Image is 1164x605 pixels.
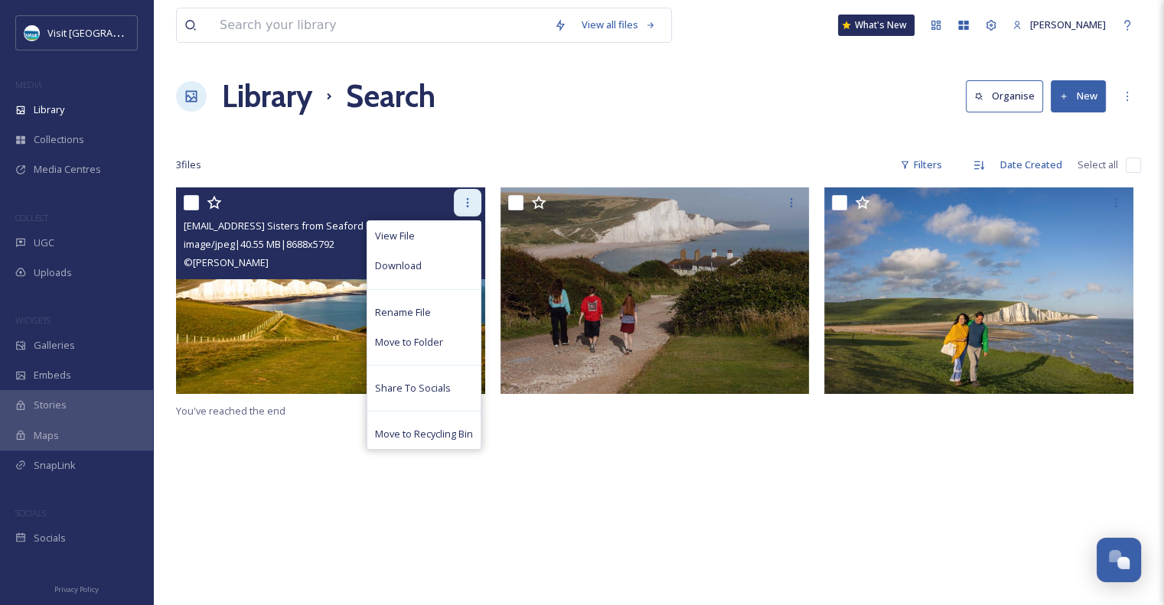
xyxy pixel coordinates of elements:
[34,102,64,117] span: Library
[966,80,1051,112] a: Organise
[824,187,1133,394] img: Seven Sisters
[375,427,473,441] span: Move to Recycling Bin
[176,187,485,394] img: ext_1738060416.532476_nigel@nigelfrench.com-Seven Sisters from Seaford Head.jpg
[346,73,435,119] h1: Search
[34,338,75,353] span: Galleries
[15,507,46,519] span: SOCIALS
[184,237,334,251] span: image/jpeg | 40.55 MB | 8688 x 5792
[574,10,664,40] a: View all files
[375,381,451,395] span: Share To Socials
[500,187,810,394] img: Seven Sisters view from Seaford Head .jpg
[54,579,99,597] a: Privacy Policy
[222,73,312,119] a: Library
[1097,538,1141,582] button: Open Chat
[34,458,76,473] span: SnapLink
[892,150,950,180] div: Filters
[1051,80,1106,112] button: New
[34,428,59,443] span: Maps
[34,531,66,545] span: Socials
[176,404,285,418] span: You've reached the end
[966,80,1043,112] button: Organise
[375,229,415,243] span: View File
[375,259,422,273] span: Download
[47,25,285,40] span: Visit [GEOGRAPHIC_DATA] and [GEOGRAPHIC_DATA]
[1030,18,1106,31] span: [PERSON_NAME]
[184,255,269,269] span: © [PERSON_NAME]
[34,236,54,250] span: UGC
[54,584,99,594] span: Privacy Policy
[15,314,51,326] span: WIDGETS
[375,305,431,320] span: Rename File
[24,25,40,41] img: Capture.JPG
[212,8,546,42] input: Search your library
[375,335,443,350] span: Move to Folder
[15,212,48,223] span: COLLECT
[34,132,84,147] span: Collections
[184,219,406,233] span: [EMAIL_ADDRESS] Sisters from Seaford Head.jpg
[1078,158,1118,172] span: Select all
[15,79,42,90] span: MEDIA
[34,265,72,280] span: Uploads
[993,150,1070,180] div: Date Created
[838,15,915,36] a: What's New
[176,158,201,172] span: 3 file s
[34,368,71,382] span: Embeds
[1005,10,1113,40] a: [PERSON_NAME]
[34,398,67,412] span: Stories
[34,162,101,177] span: Media Centres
